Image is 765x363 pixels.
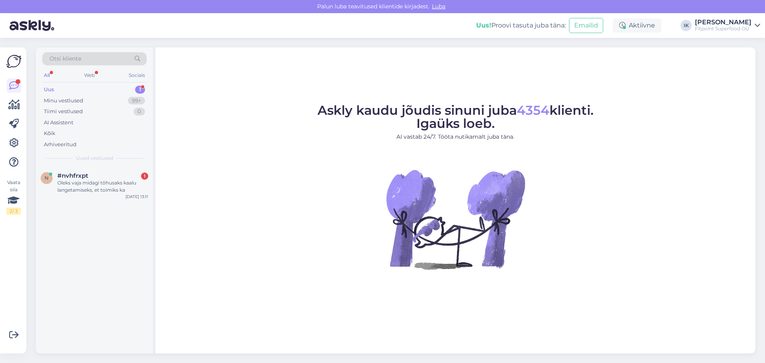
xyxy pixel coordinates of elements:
[44,86,54,94] div: Uus
[695,19,751,26] div: [PERSON_NAME]
[318,102,594,131] span: Askly kaudu jõudis sinuni juba klienti. Igaüks loeb.
[126,194,148,200] div: [DATE] 13:11
[57,172,88,179] span: #nvhfrxpt
[76,155,113,162] span: Uued vestlused
[128,97,145,105] div: 99+
[6,54,22,69] img: Askly Logo
[57,179,148,194] div: Oleks vaja midagi tõhusaks kaalu langetamiseks, et toimiks ka
[127,70,147,80] div: Socials
[318,133,594,141] p: AI vastab 24/7. Tööta nutikamalt juba täna.
[82,70,96,80] div: Web
[681,20,692,31] div: IK
[44,141,76,149] div: Arhiveeritud
[135,86,145,94] div: 1
[569,18,603,33] button: Emailid
[44,97,83,105] div: Minu vestlused
[45,175,49,181] span: n
[44,130,55,137] div: Kõik
[476,21,566,30] div: Proovi tasuta juba täna:
[517,102,549,118] span: 4354
[384,147,527,291] img: No Chat active
[141,173,148,180] div: 1
[695,19,760,32] a: [PERSON_NAME]Fitpoint Superfood OÜ
[44,119,73,127] div: AI Assistent
[613,18,661,33] div: Aktiivne
[133,108,145,116] div: 0
[6,179,21,215] div: Vaata siia
[430,3,448,10] span: Luba
[42,70,51,80] div: All
[44,108,83,116] div: Tiimi vestlused
[6,208,21,215] div: 2 / 3
[695,26,751,32] div: Fitpoint Superfood OÜ
[49,55,81,63] span: Otsi kliente
[476,22,491,29] b: Uus!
